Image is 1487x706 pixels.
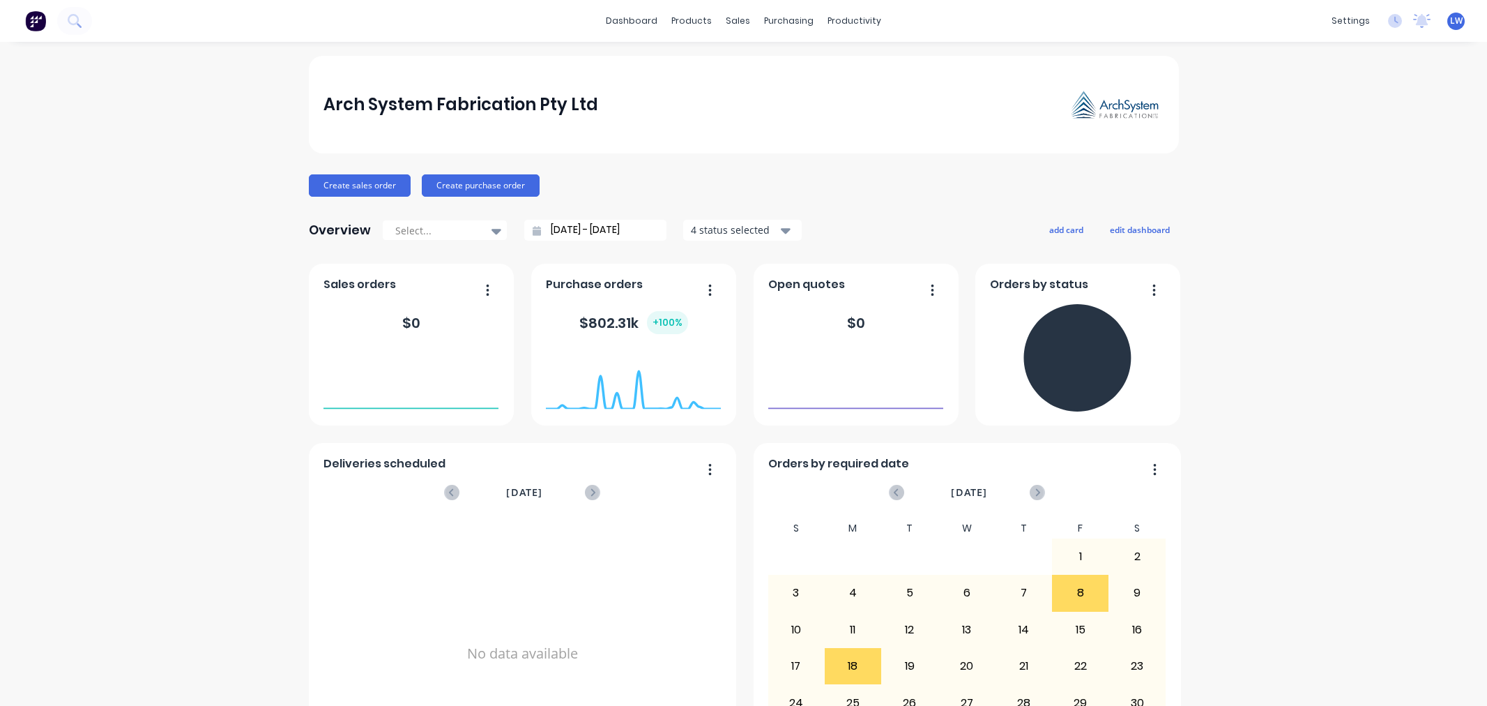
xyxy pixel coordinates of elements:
button: add card [1040,220,1092,239]
div: 16 [1109,613,1165,647]
span: Orders by status [990,276,1088,293]
span: [DATE] [506,485,542,500]
div: settings [1325,10,1377,31]
div: $ 802.31k [579,311,688,334]
div: 13 [939,613,995,647]
div: M [825,518,882,539]
div: 12 [882,613,938,647]
div: 22 [1053,649,1108,684]
div: 2 [1109,539,1165,574]
div: purchasing [757,10,821,31]
div: 4 status selected [691,223,779,237]
a: dashboard [599,10,664,31]
div: 21 [996,649,1051,684]
span: Orders by required date [768,456,909,472]
div: 4 [825,576,881,610]
div: 11 [825,613,881,647]
button: Create purchase order [422,174,540,197]
div: + 100 % [647,311,688,334]
div: productivity [821,10,888,31]
div: 19 [882,649,938,684]
div: 1 [1053,539,1108,574]
div: T [995,518,1052,539]
div: $ 0 [847,313,865,333]
button: 4 status selected [683,220,802,241]
div: 3 [768,576,824,610]
span: [DATE] [951,485,987,500]
div: T [881,518,938,539]
div: $ 0 [402,313,420,333]
div: 7 [996,576,1051,610]
span: Open quotes [768,276,845,293]
div: 10 [768,613,824,647]
div: 5 [882,576,938,610]
div: Arch System Fabrication Pty Ltd [323,91,598,119]
span: LW [1450,15,1463,27]
div: 6 [939,576,995,610]
button: edit dashboard [1101,220,1179,239]
span: Purchase orders [546,276,643,293]
div: 14 [996,613,1051,647]
div: S [1108,518,1166,539]
img: Factory [25,10,46,31]
div: 8 [1053,576,1108,610]
div: 18 [825,649,881,684]
div: S [768,518,825,539]
img: Arch System Fabrication Pty Ltd [1066,87,1164,123]
div: 9 [1109,576,1165,610]
button: Create sales order [309,174,411,197]
div: Overview [309,216,371,244]
div: 15 [1053,613,1108,647]
span: Sales orders [323,276,396,293]
div: 17 [768,649,824,684]
div: F [1052,518,1109,539]
div: products [664,10,719,31]
div: sales [719,10,757,31]
div: 20 [939,649,995,684]
div: 23 [1109,649,1165,684]
div: W [938,518,996,539]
